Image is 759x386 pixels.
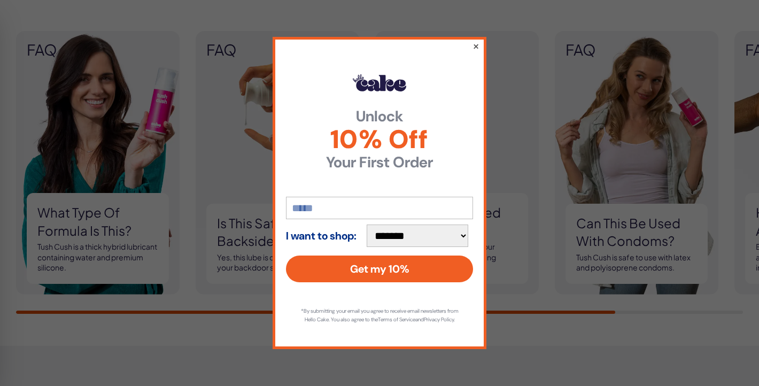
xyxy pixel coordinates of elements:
[378,316,415,323] a: Terms of Service
[286,256,473,282] button: Get my 10%
[286,109,473,124] strong: Unlock
[286,127,473,152] span: 10% Off
[297,307,462,324] p: *By submitting your email you agree to receive email newsletters from Hello Cake. You also agree ...
[353,74,406,91] img: Hello Cake
[286,230,357,242] strong: I want to shop:
[286,155,473,170] strong: Your First Order
[473,40,479,52] button: ×
[424,316,454,323] a: Privacy Policy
